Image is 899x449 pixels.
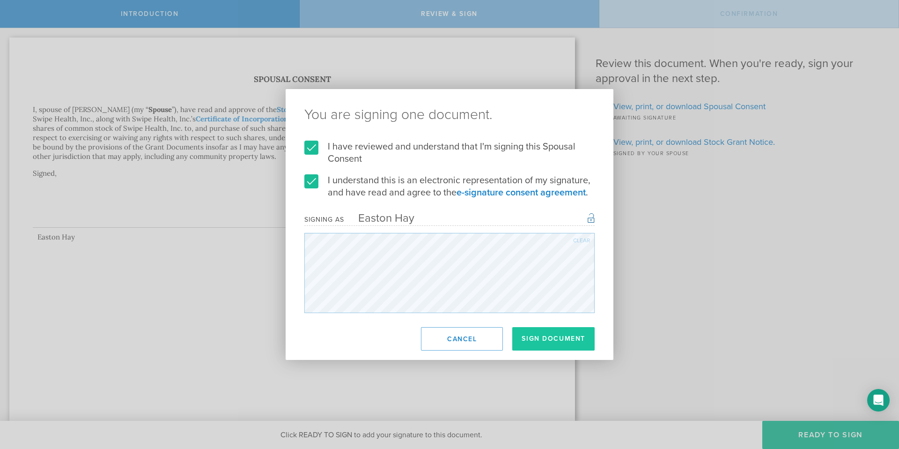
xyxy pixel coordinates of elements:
[304,108,595,122] ng-pluralize: You are signing one document.
[304,141,595,165] label: I have reviewed and understand that I'm signing this Spousal Consent
[421,327,503,351] button: Cancel
[457,187,586,198] a: e-signature consent agreement
[304,216,344,224] div: Signing as
[512,327,595,351] button: Sign Document
[344,211,414,225] div: Easton Hay
[304,174,595,199] label: I understand this is an electronic representation of my signature, and have read and agree to the .
[867,389,890,412] div: Open Intercom Messenger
